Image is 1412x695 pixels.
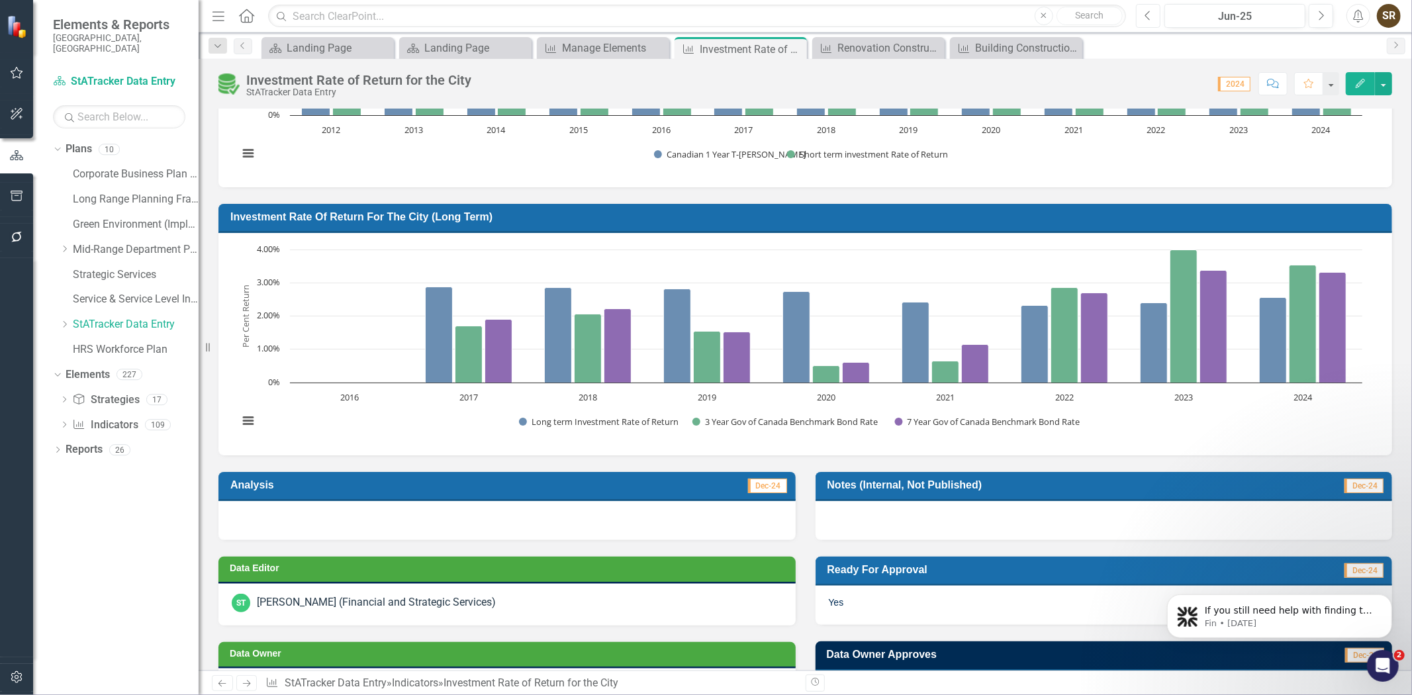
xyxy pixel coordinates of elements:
[1064,124,1083,136] text: 2021
[1200,270,1227,383] path: 2023, 3.38. 7 Year Gov of Canada Benchmark Bond Rate.
[783,291,810,383] path: 2020, 2.74. Long term Investment Rate of Return.
[72,393,139,408] a: Strategies
[962,105,990,115] path: 2020, 0.47. Canadian 1 Year T-Bill Rate.
[837,40,941,56] div: Renovation Construction Value Per Quarter
[73,267,199,283] a: Strategic Services
[285,676,387,689] a: StATracker Data Entry
[1229,124,1248,136] text: 2023
[268,5,1126,28] input: Search ClearPoint...
[1051,287,1078,383] path: 2022, 2.85. 3 Year Gov of Canada Benchmark Bond Rate.
[322,124,340,136] text: 2012
[1081,293,1108,383] path: 2022, 2.69. 7 Year Gov of Canada Benchmark Bond Rate.
[340,391,359,403] text: 2016
[908,416,1080,428] text: 7 Year Gov of Canada Benchmark Bond Rate
[426,287,453,383] path: 2017, 2.87. Long term Investment Rate of Return.
[230,563,789,573] h3: Data Editor
[53,105,185,128] input: Search Below...
[1057,7,1123,25] button: Search
[982,124,1000,136] text: 2020
[549,103,578,115] path: 2015, 0.55000001. Canadian 1 Year T-Bill Rate.
[1218,77,1250,91] span: 2024
[350,250,1317,383] g: 3 Year Gov of Canada Benchmark Bond Rate, bar series 2 of 3 with 9 bars.
[73,167,199,182] a: Corporate Business Plan ([DATE]-[DATE])
[734,124,753,136] text: 2017
[632,103,661,115] path: 2016, 0.55000001. Canadian 1 Year T-Bill Rate.
[604,308,632,383] path: 2018, 2.21. 7 Year Gov of Canada Benchmark Bond Rate.
[257,595,496,610] div: [PERSON_NAME] (Financial and Strategic Services)
[698,391,716,403] text: 2019
[1377,4,1401,28] button: SR
[579,391,597,403] text: 2018
[569,124,588,136] text: 2015
[230,479,520,491] h3: Analysis
[232,243,1369,441] svg: Interactive chart
[109,444,130,455] div: 26
[827,648,1236,661] h3: Data Owner Approves
[1260,297,1287,383] path: 2024, 2.56. Long term Investment Rate of Return.
[829,597,844,608] span: Yes
[1045,107,1073,115] path: 2021, 0.34. Canadian 1 Year T-Bill Rate.
[975,40,1079,56] div: Building Construction Value Per Quarter
[218,73,240,95] img: Data Entered
[787,149,948,160] button: Show Short term investment Rate of Return
[53,17,185,32] span: Elements & Reports
[1319,272,1346,383] path: 2024, 3.31. 7 Year Gov of Canada Benchmark Bond Rate.
[238,144,257,162] button: View chart menu, Chart
[540,40,666,56] a: Manage Elements
[562,40,666,56] div: Manage Elements
[240,285,252,347] text: Per Cent Return
[1344,563,1384,578] span: Dec-24
[827,479,1270,491] h3: Notes (Internal, Not Published)
[545,287,572,383] path: 2018, 2.86. Long term Investment Rate of Return.
[146,394,167,405] div: 17
[900,124,918,136] text: 2019
[1290,265,1317,383] path: 2024, 3.53. 3 Year Gov of Canada Benchmark Bond Rate.
[444,676,618,689] div: Investment Rate of Return for the City
[53,74,185,89] a: StATracker Data Entry
[455,326,483,383] path: 2017, 1.71. 3 Year Gov of Canada Benchmark Bond Rate.
[232,594,250,612] div: ST
[902,302,929,383] path: 2021, 2.42. Long term Investment Rate of Return.
[246,73,471,87] div: Investment Rate of Return for the City
[230,649,789,659] h3: Data Owner
[1147,567,1412,659] iframe: Intercom notifications message
[575,314,602,383] path: 2018, 2.06. 3 Year Gov of Canada Benchmark Bond Rate.
[519,416,678,428] button: Show Long term Investment Rate of Return
[265,676,795,691] div: » »
[404,124,423,136] text: 2013
[238,411,257,430] button: View chart menu, Chart
[246,87,471,97] div: StATracker Data Entry
[73,342,199,357] a: HRS Workforce Plan
[53,32,185,54] small: [GEOGRAPHIC_DATA], [GEOGRAPHIC_DATA]
[813,365,840,383] path: 2020, 0.5. 3 Year Gov of Canada Benchmark Bond Rate.
[1021,305,1049,383] path: 2022, 2.32. Long term Investment Rate of Return.
[66,442,103,457] a: Reports
[66,142,92,157] a: Plans
[1169,9,1301,24] div: Jun-25
[350,270,1346,383] g: 7 Year Gov of Canada Benchmark Bond Rate, bar series 3 of 3 with 9 bars.
[459,391,478,403] text: 2017
[257,342,280,354] text: 1.00%
[99,144,120,155] div: 10
[843,362,870,383] path: 2020, 0.6. 7 Year Gov of Canada Benchmark Bond Rate.
[953,40,1079,56] a: Building Construction Value Per Quarter
[1141,302,1168,383] path: 2023, 2.4. Long term Investment Rate of Return.
[936,391,955,403] text: 2021
[117,369,142,381] div: 227
[1075,10,1104,21] span: Search
[257,243,280,255] text: 4.00%
[485,319,512,383] path: 2017, 1.9. 7 Year Gov of Canada Benchmark Bond Rate.
[73,292,199,307] a: Service & Service Level Inventory
[932,361,959,383] path: 2021, 0.65. 3 Year Gov of Canada Benchmark Bond Rate.
[72,418,138,433] a: Indicators
[487,124,506,136] text: 2014
[257,309,280,321] text: 2.00%
[73,192,199,207] a: Long Range Planning Framework
[66,367,110,383] a: Elements
[1394,650,1405,661] span: 2
[7,15,30,38] img: ClearPoint Strategy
